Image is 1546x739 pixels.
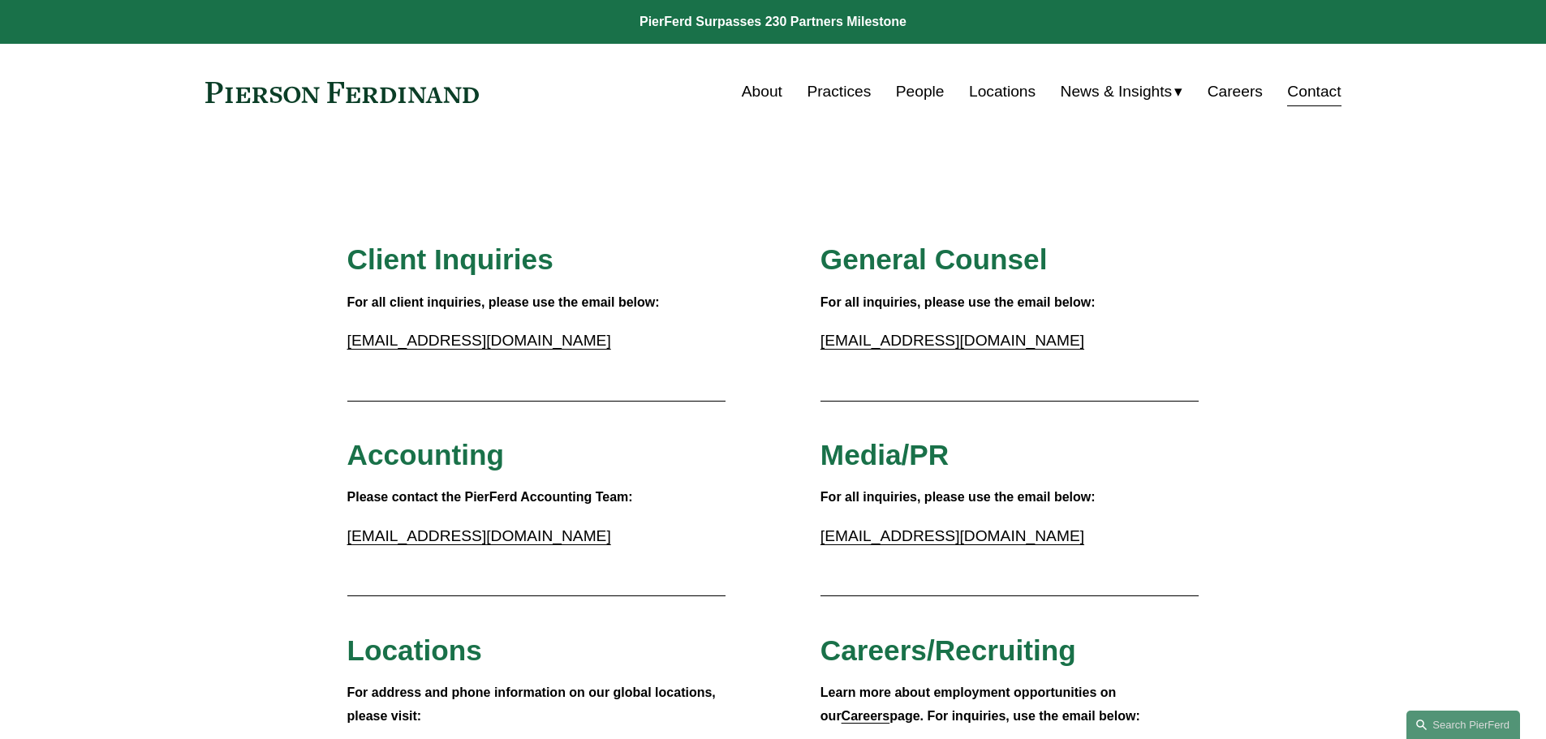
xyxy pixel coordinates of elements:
span: Locations [347,634,482,666]
strong: For all inquiries, please use the email below: [820,490,1096,504]
span: Accounting [347,439,505,470]
a: People [896,76,945,107]
a: Careers [842,709,890,723]
a: [EMAIL_ADDRESS][DOMAIN_NAME] [820,527,1084,544]
a: Search this site [1406,711,1520,739]
a: [EMAIL_ADDRESS][DOMAIN_NAME] [820,332,1084,349]
strong: For address and phone information on our global locations, please visit: [347,685,720,723]
a: [EMAIL_ADDRESS][DOMAIN_NAME] [347,332,611,349]
span: Careers/Recruiting [820,634,1076,666]
a: Careers [1208,76,1263,107]
strong: For all client inquiries, please use the email below: [347,295,660,309]
strong: Learn more about employment opportunities on our [820,685,1120,723]
a: [EMAIL_ADDRESS][DOMAIN_NAME] [347,527,611,544]
a: folder dropdown [1061,76,1183,107]
a: About [742,76,782,107]
span: Client Inquiries [347,243,553,275]
span: General Counsel [820,243,1048,275]
a: Contact [1287,76,1341,107]
span: Media/PR [820,439,949,470]
a: Locations [969,76,1036,107]
strong: Please contact the PierFerd Accounting Team: [347,490,633,504]
strong: For all inquiries, please use the email below: [820,295,1096,309]
a: Practices [807,76,871,107]
strong: page. For inquiries, use the email below: [889,709,1140,723]
span: News & Insights [1061,78,1173,106]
